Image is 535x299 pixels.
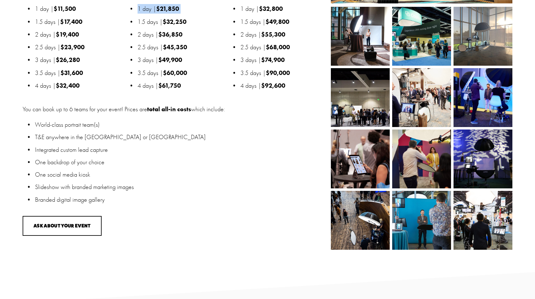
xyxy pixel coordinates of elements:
p: Branded digital image gallery [35,195,328,204]
p: 1 day | [138,4,225,14]
button: Ask About Your Event [23,216,102,236]
strong: $92,600 [261,82,285,89]
p: 4 days | [35,81,122,90]
strong: $21,850 [156,5,179,12]
p: You can book up to 6 teams for your event! Prices are which include: [23,104,328,114]
p: Integrated custom lead capture [35,145,328,155]
img: 22-06-23_TwoDudesBTS_295.jpg [370,130,460,188]
p: 4 days | [240,81,327,90]
strong: $23,900 [60,43,85,51]
strong: $90,000 [266,69,290,77]
strong: $36,850 [158,31,182,38]
strong: $45,350 [163,43,187,51]
img: Nashville HDC-3.jpg [331,7,390,66]
img: BIO_Backpack.jpg [331,68,414,127]
strong: $19,400 [56,31,79,38]
strong: $55,300 [261,31,285,38]
strong: $61,750 [158,82,181,89]
img: image0.jpeg [434,7,512,66]
img: BTS_190417_Topo_08.jpg [378,191,466,250]
p: 1 day | [35,4,122,14]
strong: $49,800 [265,18,289,25]
p: 3.5 days | [138,68,225,78]
p: 1.5 days | [240,17,327,27]
p: 2 days | [35,30,122,39]
img: 271495247_508108323859408_6411661946869337369_n.jpg [454,114,512,188]
p: 3.5 days | [35,68,122,78]
strong: $74,900 [261,56,285,64]
strong: total [147,105,160,113]
strong: $32,800 [259,5,283,12]
p: 2.5 days | [240,42,327,52]
p: 2 days | [240,30,327,39]
strong: all-in costs [161,105,191,113]
strong: $68,000 [266,43,290,51]
strong: $32,400 [56,82,80,89]
p: T&E anywhere in the [GEOGRAPHIC_DATA] or [GEOGRAPHIC_DATA] [35,133,328,142]
strong: $26,280 [56,56,80,64]
p: 4 days | [138,81,225,90]
strong: $31,600 [60,69,83,77]
p: 3 days | [138,55,225,65]
strong: $60,000 [163,69,187,77]
p: 3 days | [240,55,327,65]
p: 3.5 days | [240,68,327,78]
p: One backdrop of your choice [35,158,328,167]
p: 2.5 days | [138,42,225,52]
strong: $49,900 [158,56,182,64]
img: 23-08-21_TDP_BTS_017.jpg [319,130,401,188]
img: _FP_2412.jpg [377,7,465,66]
strong: $17,400 [60,18,82,25]
strong: $11,500 [54,5,76,12]
img: 22-11-16_TDP_BTS_021.jpg [378,68,466,127]
p: 1.5 days | [35,17,122,27]
p: 2 days | [138,30,225,39]
img: 286202452_616350026872286_2990273153452766304_n.jpg [331,191,390,250]
p: World-class portrait team(s) [35,120,328,130]
p: 3 days | [35,55,122,65]
p: One social media kiosk [35,170,328,179]
p: 1 day | [240,4,327,14]
p: 2.5 days | [35,42,122,52]
p: Slideshow with branded marketing images [35,182,328,192]
strong: $32,250 [163,18,186,25]
img: BTS.jpg [439,191,527,250]
p: 1.5 days | [138,17,225,27]
img: 23-05-18_TDP_BTS_0017.jpg [427,68,515,127]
